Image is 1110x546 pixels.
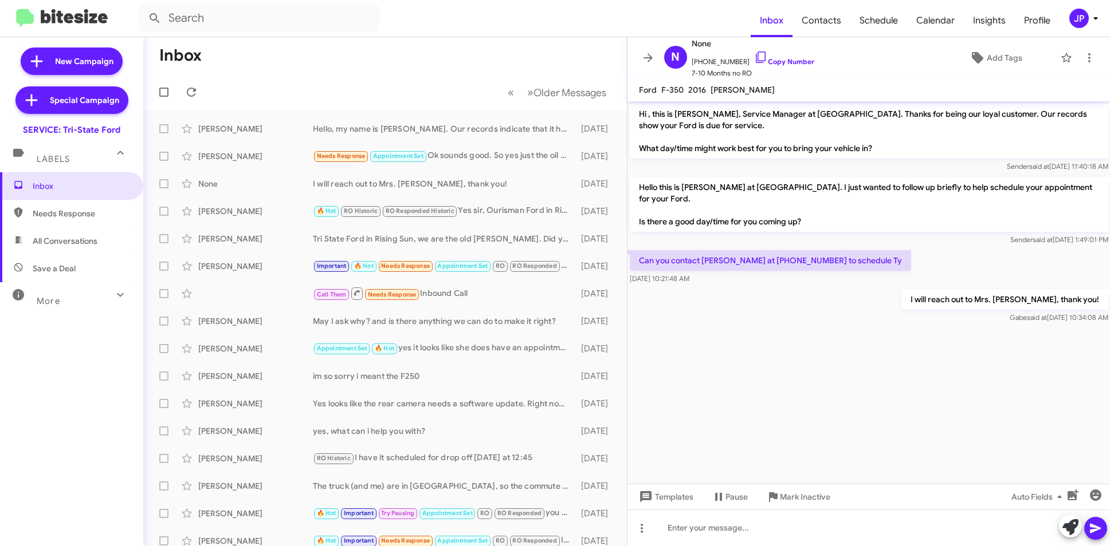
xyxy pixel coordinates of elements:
[496,262,505,270] span: RO
[1069,9,1089,28] div: JP
[575,453,617,464] div: [DATE]
[1015,4,1060,37] a: Profile
[198,508,313,519] div: [PERSON_NAME]
[637,486,693,507] span: Templates
[751,4,793,37] a: Inbox
[527,85,534,100] span: »
[37,296,60,306] span: More
[1010,235,1108,244] span: Sender [DATE] 1:49:01 PM
[575,151,617,162] div: [DATE]
[317,537,336,544] span: 🔥 Hot
[1006,162,1108,171] span: Sender [DATE] 11:40:18 AM
[386,207,454,215] span: RO Responded Historic
[497,509,542,517] span: RO Responded
[55,56,113,67] span: New Campaign
[37,154,70,164] span: Labels
[901,289,1108,310] p: I will reach out to Mrs. [PERSON_NAME], thank you!
[575,480,617,492] div: [DATE]
[373,152,423,160] span: Appointment Set
[381,537,430,544] span: Needs Response
[313,204,575,217] div: Yes sir, Ourisman Ford in Rising Sun, the old [PERSON_NAME]
[368,291,417,298] span: Needs Response
[422,509,473,517] span: Appointment Set
[344,537,374,544] span: Important
[1011,486,1066,507] span: Auto Fields
[1060,9,1097,28] button: JP
[198,425,313,437] div: [PERSON_NAME]
[198,233,313,244] div: [PERSON_NAME]
[688,85,706,95] span: 2016
[630,274,689,283] span: [DATE] 10:21:48 AM
[381,262,430,270] span: Needs Response
[508,85,514,100] span: «
[907,4,964,37] span: Calendar
[313,123,575,134] div: Hello, my name is [PERSON_NAME]. Our records indicate that it has been over 6 months since your l...
[437,262,488,270] span: Appointment Set
[313,370,575,382] div: im so sorry i meant the F250
[793,4,850,37] a: Contacts
[139,5,379,32] input: Search
[575,508,617,519] div: [DATE]
[575,343,617,354] div: [DATE]
[198,178,313,189] div: None
[964,4,1015,37] a: Insights
[703,486,757,507] button: Pause
[198,260,313,272] div: [PERSON_NAME]
[480,509,489,517] span: RO
[317,509,336,517] span: 🔥 Hot
[33,263,76,274] span: Save a Deal
[501,81,521,104] button: Previous
[639,85,657,95] span: Ford
[317,345,367,352] span: Appointment Set
[780,486,830,507] span: Mark Inactive
[512,537,556,544] span: RO Responded
[159,46,202,65] h1: Inbox
[313,315,575,327] div: May I ask why? and is there anything we can do to make it right?
[313,259,575,272] div: Awesome, thank you
[936,48,1055,68] button: Add Tags
[354,262,374,270] span: 🔥 Hot
[313,178,575,189] div: I will reach out to Mrs. [PERSON_NAME], thank you!
[33,235,97,247] span: All Conversations
[375,345,394,352] span: 🔥 Hot
[575,315,617,327] div: [DATE]
[754,57,814,66] a: Copy Number
[313,507,575,520] div: you can give us a call at [PHONE_NUMBER] option 2
[692,50,814,68] span: [PHONE_NUMBER]
[630,104,1108,159] p: Hi , this is [PERSON_NAME], Service Manager at [GEOGRAPHIC_DATA]. Thanks for being our loyal cust...
[313,398,575,409] div: Yes looks like the rear camera needs a software update. Right now it appears to be an advanced no...
[317,291,347,298] span: Call Them
[575,233,617,244] div: [DATE]
[198,370,313,382] div: [PERSON_NAME]
[627,486,703,507] button: Templates
[313,425,575,437] div: yes, what can i help you with?
[534,86,606,99] span: Older Messages
[344,207,378,215] span: RO Historic
[198,123,313,134] div: [PERSON_NAME]
[575,398,617,409] div: [DATE]
[33,208,130,219] span: Needs Response
[313,233,575,244] div: Tri State Ford in Rising Sun, we are the old [PERSON_NAME]. Did you have a Ford we could help sch...
[23,124,120,136] div: SERVICE: Tri-State Ford
[1026,313,1046,322] span: said at
[496,537,505,544] span: RO
[198,343,313,354] div: [PERSON_NAME]
[313,480,575,492] div: The truck (and me) are in [GEOGRAPHIC_DATA], so the commute is a bit too far. Thanks.
[501,81,613,104] nav: Page navigation example
[1009,313,1108,322] span: Gabe [DATE] 10:34:08 AM
[50,94,119,106] span: Special Campaign
[692,37,814,50] span: None
[671,48,680,66] span: N
[313,342,575,355] div: yes it looks like she does have an appointment for [DATE] August first, sorry for the inconvenience
[317,262,347,270] span: Important
[313,149,575,163] div: Ok sounds good. So yes just the oil change & tire rotation.
[575,288,617,299] div: [DATE]
[198,480,313,492] div: [PERSON_NAME]
[381,509,414,517] span: Try Pausing
[198,453,313,464] div: [PERSON_NAME]
[317,454,351,462] span: RO Historic
[661,85,684,95] span: F-350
